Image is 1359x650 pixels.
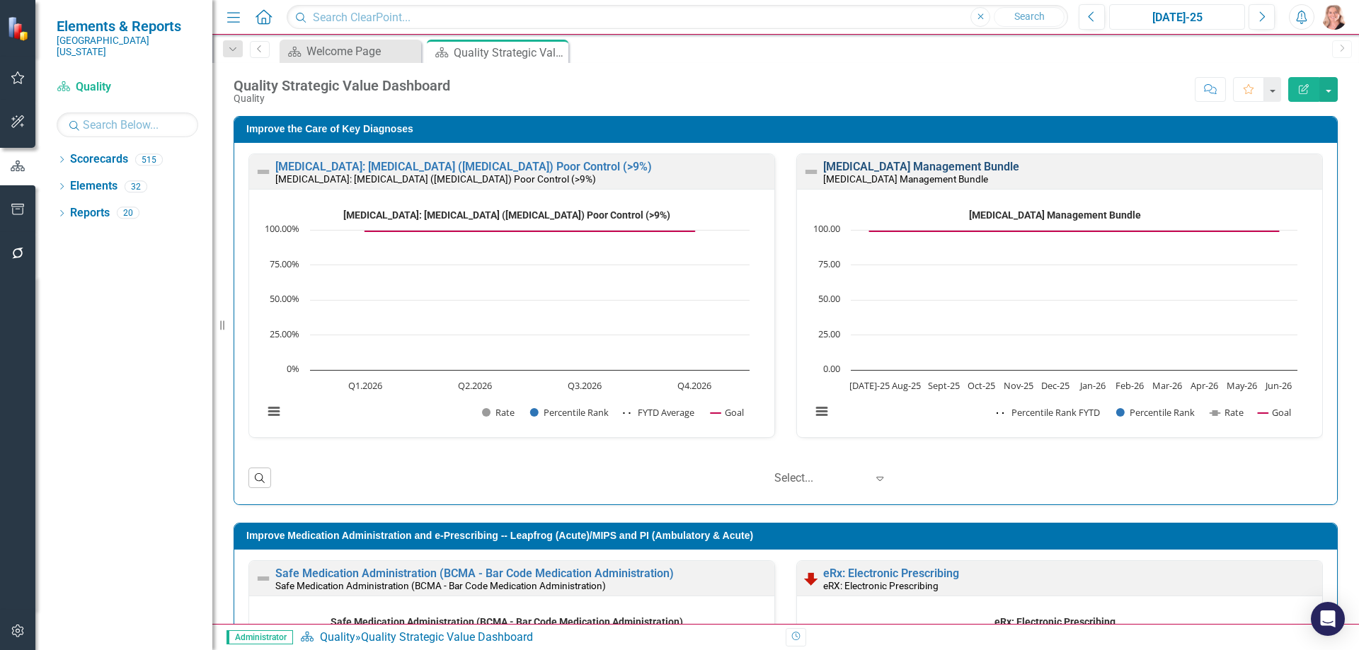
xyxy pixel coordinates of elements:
img: Not Defined [255,163,272,180]
span: Elements & Reports [57,18,198,35]
text: Oct-25 [968,379,995,392]
div: Quality [234,93,450,104]
div: Quality Strategic Value Dashboard [361,630,533,644]
button: Show Percentile Rank FYTD [997,406,1101,419]
a: [MEDICAL_DATA]: [MEDICAL_DATA] ([MEDICAL_DATA]) Poor Control (>9%) [275,160,652,173]
text: 50.00 [818,292,840,305]
a: Quality [57,79,198,95]
text: Mar-26 [1152,379,1182,392]
a: Quality [320,630,355,644]
div: 20 [117,207,139,219]
a: Welcome Page [283,42,418,60]
button: Show Rate [482,406,515,419]
svg: Interactive chart [256,204,757,434]
text: 0% [287,362,299,375]
h3: Improve the Care of Key Diagnoses [246,124,1330,134]
button: [DATE]-25 [1109,4,1245,30]
small: Safe Medication Administration (BCMA - Bar Code Medication Administration) [275,580,606,591]
input: Search ClearPoint... [287,5,1068,30]
div: Double-Click to Edit [248,153,775,438]
text: Jan-26 [1079,379,1106,392]
text: Q1.2026 [348,379,382,392]
text: [MEDICAL_DATA]: [MEDICAL_DATA] ([MEDICAL_DATA]) Poor Control (>9%) [343,209,670,221]
h3: Improve Medication Administration and e-Prescribing -- Leapfrog (Acute)/MIPS and PI (Ambulatory &... [246,530,1330,541]
div: » [300,629,775,646]
text: Feb-26 [1116,379,1144,392]
svg: Interactive chart [804,204,1304,434]
img: Not Defined [803,163,820,180]
text: 0.00 [823,362,840,375]
text: Sept-25 [928,379,960,392]
button: View chart menu, Diabetes: Hemoglobin A1c (HbA1c) Poor Control (>9%) [264,402,284,422]
button: Show Percentile Rank [530,406,609,419]
text: Q3.2026 [568,379,602,392]
img: Tiffany LaCoste [1321,4,1347,30]
text: Aug-25 [892,379,921,392]
span: Administrator [226,630,293,644]
text: eRx: Electronic Prescribing [994,616,1116,627]
div: 32 [125,180,147,192]
div: Quality Strategic Value Dashboard [234,78,450,93]
small: [GEOGRAPHIC_DATA][US_STATE] [57,35,198,58]
text: Safe Medication Administration (BCMA - Bar Code Medication Administration) [331,616,683,627]
text: Q2.2026 [458,379,492,392]
text: 75.00% [270,257,299,270]
button: Search [994,7,1065,27]
div: 515 [135,153,163,166]
text: May-26 [1227,379,1257,392]
text: 25.00% [270,327,299,340]
img: Not Defined [255,570,272,587]
a: Scorecards [70,151,128,168]
div: Double-Click to Edit [796,153,1323,438]
button: Show Rate [1210,406,1244,419]
text: Q4.2026 [677,379,711,392]
a: [MEDICAL_DATA] Management Bundle [823,160,1019,173]
text: 25.00 [818,327,840,340]
button: View chart menu, Severe Sepsis and Septic Shock Management Bundle [812,402,832,422]
small: [MEDICAL_DATA] Management Bundle [823,173,988,185]
div: Severe Sepsis and Septic Shock Management Bundle. Highcharts interactive chart. [804,204,1315,434]
text: Jun-26 [1264,379,1292,392]
text: Dec-25 [1041,379,1070,392]
text: 100.00% [265,222,299,235]
img: Below Plan [803,570,820,587]
text: [MEDICAL_DATA] Management Bundle [969,209,1141,221]
small: eRX: Electronic Prescribing [823,580,939,591]
span: Search [1014,11,1045,22]
text: 50.00% [270,292,299,305]
button: Show Goal [711,406,744,419]
div: Welcome Page [306,42,418,60]
a: Reports [70,205,110,221]
text: Nov-25 [1004,379,1033,392]
a: Safe Medication Administration (BCMA - Bar Code Medication Administration) [275,567,674,580]
button: Show FYTD Average [623,406,696,419]
button: Show Goal [1258,406,1291,419]
div: Diabetes: Hemoglobin A1c (HbA1c) Poor Control (>9%). Highcharts interactive chart. [256,204,767,434]
text: 100.00 [813,222,840,235]
div: Open Intercom Messenger [1311,602,1345,636]
img: ClearPoint Strategy [7,16,33,41]
text: Apr-26 [1191,379,1218,392]
div: Quality Strategic Value Dashboard [454,44,565,62]
div: [DATE]-25 [1114,9,1240,26]
small: [MEDICAL_DATA]: [MEDICAL_DATA] ([MEDICAL_DATA]) Poor Control (>9%) [275,173,596,185]
a: eRx: Electronic Prescribing [823,567,959,580]
a: Elements [70,178,117,195]
button: Show Percentile Rank [1116,406,1195,419]
text: 75.00 [818,257,840,270]
input: Search Below... [57,112,198,137]
text: [DATE]-25 [849,379,890,392]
